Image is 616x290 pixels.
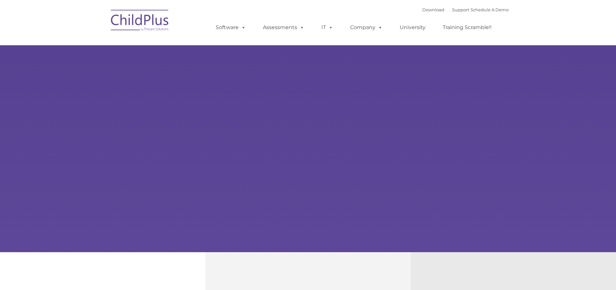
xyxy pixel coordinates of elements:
a: University [393,21,432,34]
a: Training Scramble!! [436,21,498,34]
a: IT [315,21,340,34]
a: Company [344,21,389,34]
a: Schedule A Demo [470,7,509,12]
a: Support [452,7,469,12]
a: Software [209,21,252,34]
a: Assessments [256,21,311,34]
img: ChildPlus by Procare Solutions [108,5,172,38]
font: | [422,7,509,12]
a: Download [422,7,444,12]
